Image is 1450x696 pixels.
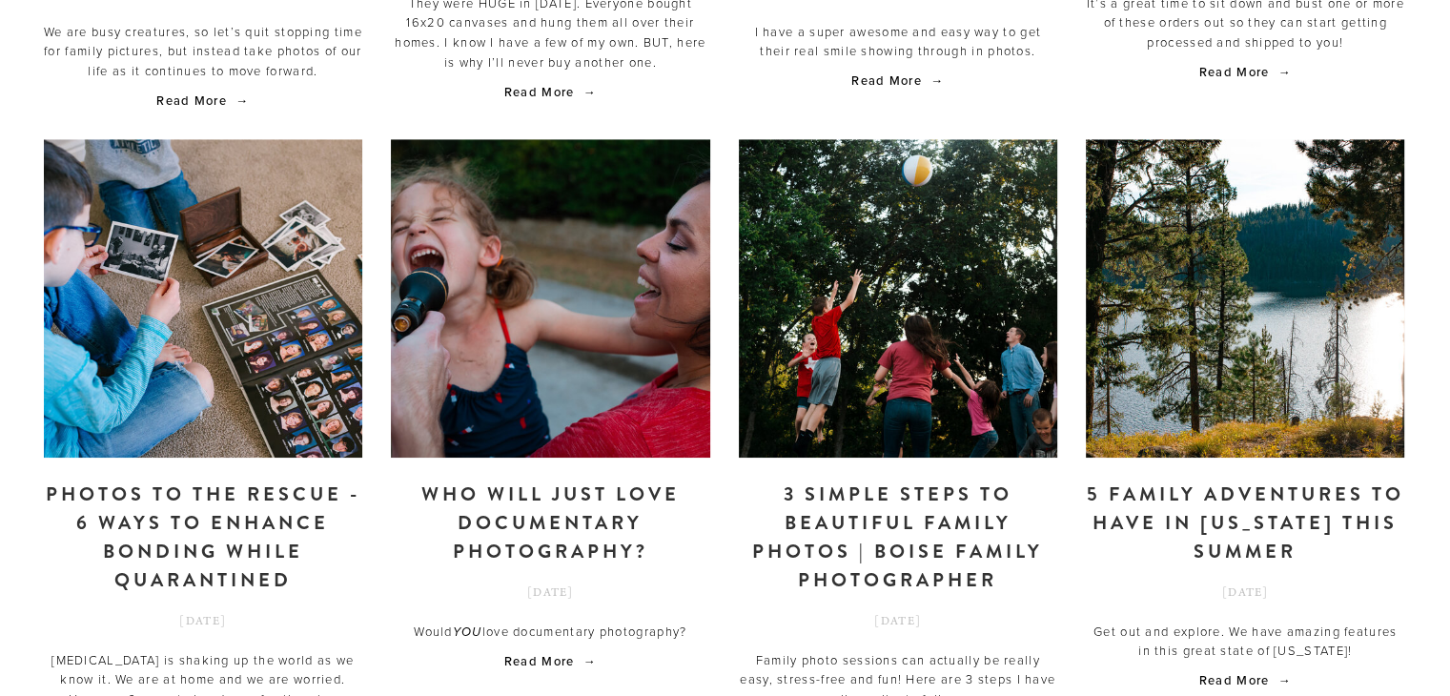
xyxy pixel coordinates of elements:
[179,609,226,635] time: [DATE]
[659,139,1136,458] img: 3 Simple Steps to Beautiful Family Photos | Boise Family Photographer
[504,83,597,100] span: Read More
[414,622,686,643] p: Would love documentary photography?
[739,481,1057,595] a: 3 Simple Steps to Beautiful Family Photos | Boise Family Photographer
[1199,63,1292,80] span: Read More
[44,22,362,81] p: We are busy creatures, so let’s quit stopping time for family pictures, but instead take photos o...
[391,82,709,102] a: Read More
[1222,581,1269,606] time: [DATE]
[739,22,1057,62] p: I have a super awesome and easy way to get their real smile showing through in photos.
[1199,671,1292,688] span: Read More
[156,92,249,109] span: Read More
[527,581,574,606] time: [DATE]
[1086,62,1404,82] a: Read More
[312,139,789,458] img: Who will just LOVE documentary photography?
[1086,481,1404,566] a: 5 Family Adventures to have in [US_STATE] this Summer
[504,652,597,669] span: Read More
[44,481,362,595] a: Photos to the Rescue - 6 ways to Enhance Bonding while Quarantined
[1086,670,1404,690] a: Read More
[851,72,944,89] span: Read More
[874,609,921,635] time: [DATE]
[1086,622,1404,662] p: Get out and explore. We have amazing features in this great state of [US_STATE]!
[44,91,362,111] a: Read More
[453,624,482,640] em: YOU
[739,71,1057,91] a: Read More
[391,481,709,566] a: Who will just LOVE documentary photography?
[414,651,686,671] a: Read More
